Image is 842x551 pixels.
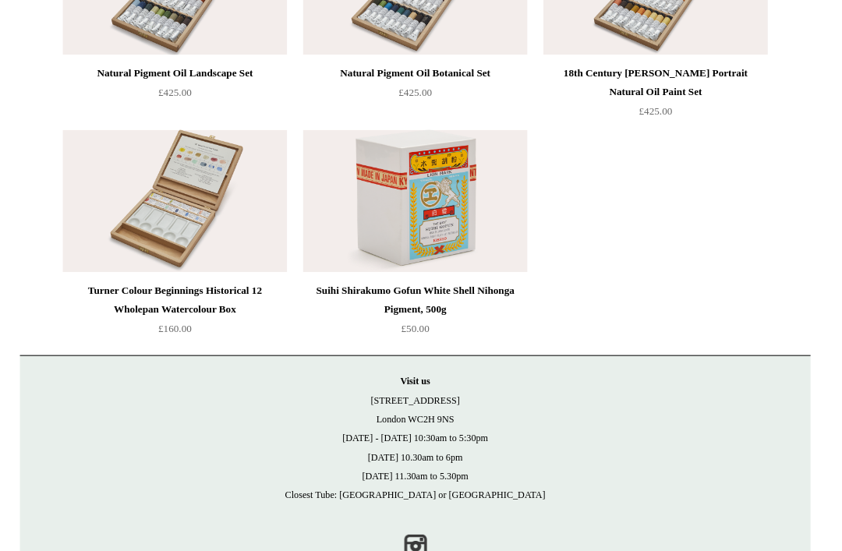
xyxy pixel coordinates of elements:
[73,277,295,341] a: Turner Colour Beginnings Historical 12 Wholepan Watercolour Box £160.00
[310,128,532,268] img: Suihi Shirakumo Gofun White Shell Nihonga Pigment, 500g
[310,277,532,341] a: Suihi Shirakumo Gofun White Shell Nihonga Pigment, 500g £50.00
[405,85,437,97] span: £425.00
[310,62,532,126] a: Natural Pigment Oil Botanical Set £425.00
[551,62,765,100] div: 18th Century [PERSON_NAME] Portrait Natural Oil Paint Set
[407,318,435,330] span: £50.00
[77,277,291,314] div: Turner Colour Beginnings Historical 12 Wholepan Watercolour Box
[547,62,769,126] a: 18th Century [PERSON_NAME] Portrait Natural Oil Paint Set £425.00
[406,370,436,381] strong: Visit us
[168,85,200,97] span: £425.00
[73,128,295,268] img: Turner Colour Beginnings Historical 12 Wholepan Watercolour Box
[642,104,674,115] span: £425.00
[168,318,200,330] span: £160.00
[47,366,795,497] p: [STREET_ADDRESS] London WC2H 9NS [DATE] - [DATE] 10:30am to 5:30pm [DATE] 10.30am to 6pm [DATE] 1...
[314,62,528,81] div: Natural Pigment Oil Botanical Set
[310,128,532,268] a: Suihi Shirakumo Gofun White Shell Nihonga Pigment, 500g Suihi Shirakumo Gofun White Shell Nihonga...
[314,277,528,314] div: Suihi Shirakumo Gofun White Shell Nihonga Pigment, 500g
[73,128,295,268] a: Turner Colour Beginnings Historical 12 Wholepan Watercolour Box Turner Colour Beginnings Historic...
[73,62,295,126] a: Natural Pigment Oil Landscape Set £425.00
[77,62,291,81] div: Natural Pigment Oil Landscape Set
